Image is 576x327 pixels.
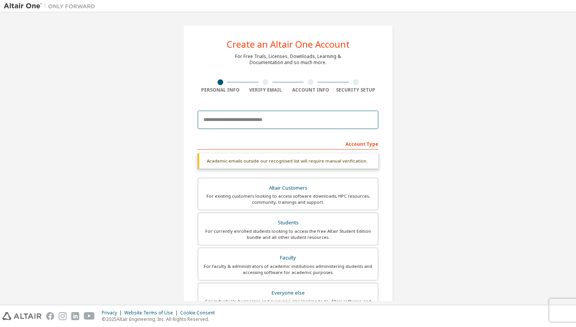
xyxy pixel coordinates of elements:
img: Altair One [4,2,99,10]
div: Everyone else [203,288,373,298]
div: Academic emails outside our recognised list will require manual verification. [198,153,378,169]
div: Website Terms of Use [124,310,180,316]
div: For individuals, businesses and everyone else looking to try Altair software and explore our prod... [203,298,373,311]
div: For Free Trials, Licenses, Downloads, Learning & Documentation and so much more. [235,53,341,66]
img: instagram.svg [59,312,67,320]
div: Cookie Consent [180,310,219,316]
img: facebook.svg [46,312,54,320]
div: For existing customers looking to access software downloads, HPC resources, community, trainings ... [203,193,373,205]
img: linkedin.svg [71,312,79,320]
div: Faculty [203,253,373,263]
div: Create an Altair One Account [227,40,350,49]
div: Security Setup [333,87,379,93]
div: Students [203,217,373,228]
img: altair_logo.svg [2,312,42,320]
div: For faculty & administrators of academic institutions administering students and accessing softwa... [203,263,373,275]
div: Account Type [198,137,378,150]
p: © 2025 Altair Engineering, Inc. All Rights Reserved. [102,316,219,322]
img: youtube.svg [84,312,95,320]
div: Verify Email [243,87,288,93]
div: Privacy [102,310,124,316]
div: Personal Info [198,87,243,93]
div: For currently enrolled students looking to access the free Altair Student Edition bundle and all ... [203,228,373,240]
div: Altair Customers [203,183,373,193]
div: Account Info [288,87,333,93]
